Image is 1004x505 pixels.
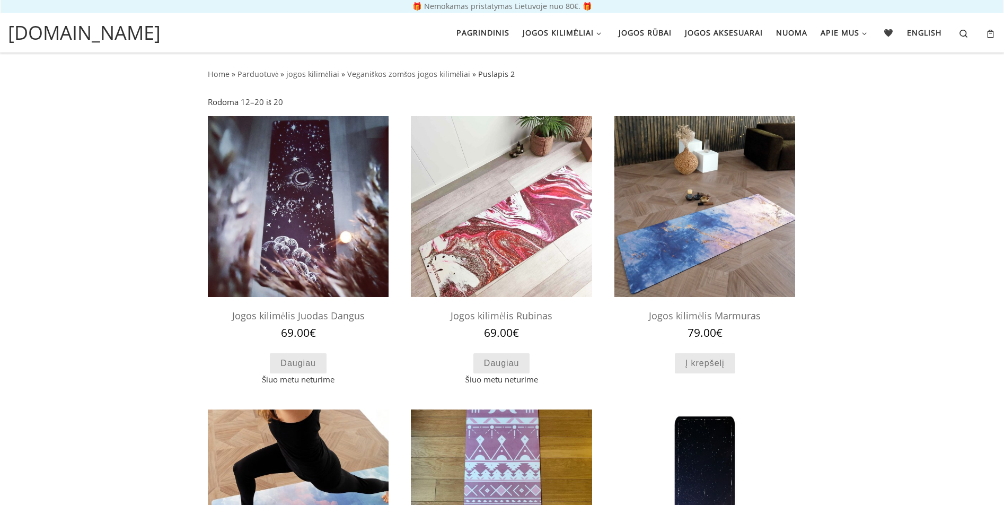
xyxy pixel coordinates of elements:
[280,69,284,79] span: »
[281,325,316,340] bdi: 69.00
[232,69,235,79] span: »
[821,22,859,41] span: Apie mus
[907,22,942,41] span: English
[208,116,389,339] a: juodas jogos kilimelisJogos kilimėlis Juodas DangusJogos kilimėlis Juodas Dangus 69.00€
[681,22,766,44] a: Jogos aksesuarai
[685,22,763,41] span: Jogos aksesuarai
[478,69,515,79] span: Puslapis 2
[884,22,894,41] span: 🖤
[411,305,592,327] h2: Jogos kilimėlis Rubinas
[776,22,807,41] span: Nuoma
[484,325,519,340] bdi: 69.00
[347,69,470,79] a: Veganiškos zomšos jogos kilimėliai
[688,325,723,340] bdi: 79.00
[614,305,795,327] h2: Jogos kilimėlis Marmuras
[716,325,723,340] span: €
[513,325,519,340] span: €
[11,3,993,10] p: 🎁 Nemokamas pristatymas Lietuvoje nuo 80€. 🎁
[772,22,811,44] a: Nuoma
[880,22,897,44] a: 🖤
[904,22,946,44] a: English
[208,373,389,386] span: Šiuo metu neturime
[619,22,672,41] span: Jogos rūbai
[456,22,509,41] span: Pagrindinis
[472,69,476,79] span: »
[270,353,327,374] a: Daugiau informacijos apie “Jogos kilimėlis Juodas Dangus”
[310,325,316,340] span: €
[208,69,230,79] a: Home
[237,69,278,79] a: Parduotuvė
[411,116,592,339] a: jogos kilimelis rubinasjogos kilimelis brangakmenisJogos kilimėlis Rubinas 69.00€
[675,353,735,374] a: Add to cart: “Jogos kilimėlis Marmuras”
[614,116,795,339] a: Jogos kilimėlis MarmurasJogos kilimėlis MarmurasJogos kilimėlis Marmuras 79.00€
[523,22,594,41] span: Jogos kilimėliai
[615,22,675,44] a: Jogos rūbai
[208,305,389,327] h2: Jogos kilimėlis Juodas Dangus
[473,353,530,374] a: Daugiau informacijos apie “Jogos kilimėlis Rubinas”
[411,373,592,386] span: Šiuo metu neturime
[8,19,161,47] a: [DOMAIN_NAME]
[208,96,283,108] p: Rodoma 12–20 iš 20
[341,69,345,79] span: »
[286,69,339,79] a: jogos kilimėliai
[453,22,513,44] a: Pagrindinis
[519,22,608,44] a: Jogos kilimėliai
